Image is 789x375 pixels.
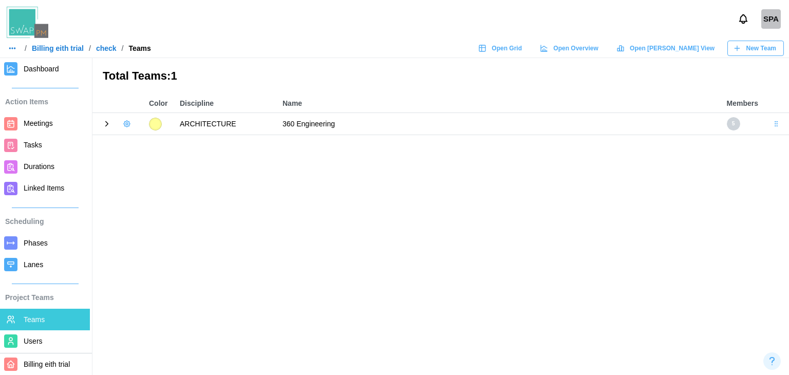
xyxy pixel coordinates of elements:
[535,41,606,56] a: Open Overview
[24,337,43,345] span: Users
[746,41,776,55] span: New Team
[175,113,277,135] td: ARCHITECTURE
[7,7,48,38] img: Swap PM Logo
[24,315,45,324] span: Teams
[761,9,781,29] div: SPA
[611,41,722,56] a: Open [PERSON_NAME] View
[25,45,27,52] div: /
[473,41,530,56] a: Open Grid
[492,41,522,55] span: Open Grid
[103,68,779,84] h3: Total Teams: 1
[24,260,43,269] span: Lanes
[122,45,124,52] div: /
[180,98,272,109] div: Discipline
[553,41,598,55] span: Open Overview
[727,41,784,56] button: New Team
[277,113,722,135] td: 360 Engineering
[129,45,151,52] div: Teams
[24,184,64,192] span: Linked Items
[727,98,758,109] div: Members
[24,141,42,149] span: Tasks
[24,65,59,73] span: Dashboard
[630,41,715,55] span: Open [PERSON_NAME] View
[32,45,84,52] a: Billing eith trial
[24,119,53,127] span: Meetings
[96,45,117,52] a: check
[735,10,752,28] button: Notifications
[89,45,91,52] div: /
[24,360,70,368] span: Billing eith trial
[727,117,740,130] div: 5
[149,98,170,109] div: Color
[283,98,717,109] div: Name
[24,239,48,247] span: Phases
[24,162,54,171] span: Durations
[761,9,781,29] a: SShetty platform admin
